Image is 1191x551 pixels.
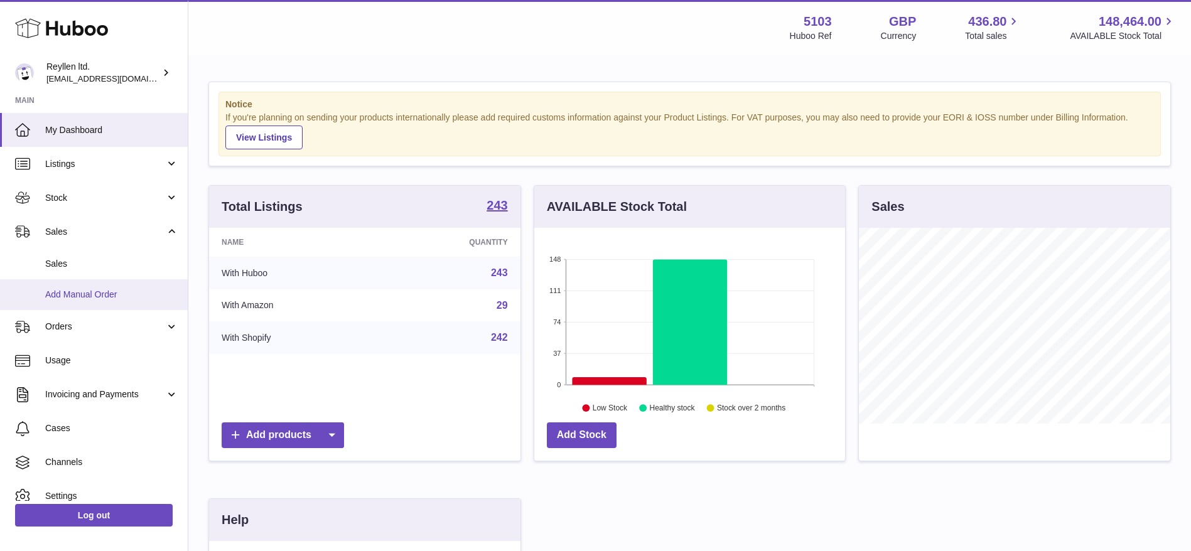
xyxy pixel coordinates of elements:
[15,63,34,82] img: internalAdmin-5103@internal.huboo.com
[46,61,159,85] div: Reyllen ltd.
[968,13,1006,30] span: 436.80
[1070,30,1176,42] span: AVAILABLE Stock Total
[222,511,249,528] h3: Help
[45,490,178,502] span: Settings
[45,124,178,136] span: My Dashboard
[547,198,687,215] h3: AVAILABLE Stock Total
[45,258,178,270] span: Sales
[45,321,165,333] span: Orders
[45,388,165,400] span: Invoicing and Payments
[46,73,185,83] span: [EMAIL_ADDRESS][DOMAIN_NAME]
[881,30,917,42] div: Currency
[557,381,561,388] text: 0
[547,422,617,448] a: Add Stock
[15,504,173,527] a: Log out
[649,404,695,412] text: Healthy stock
[717,404,785,412] text: Stock over 2 months
[1070,13,1176,42] a: 148,464.00 AVAILABLE Stock Total
[491,267,508,278] a: 243
[965,13,1021,42] a: 436.80 Total sales
[45,192,165,204] span: Stock
[491,332,508,343] a: 242
[965,30,1021,42] span: Total sales
[889,13,916,30] strong: GBP
[45,289,178,301] span: Add Manual Order
[45,422,178,434] span: Cases
[487,199,507,214] a: 243
[45,355,178,366] span: Usage
[225,99,1154,110] strong: Notice
[804,13,832,30] strong: 5103
[45,226,165,238] span: Sales
[593,404,628,412] text: Low Stock
[209,321,379,354] td: With Shopify
[209,289,379,322] td: With Amazon
[790,30,832,42] div: Huboo Ref
[209,257,379,289] td: With Huboo
[209,228,379,257] th: Name
[225,112,1154,149] div: If you're planning on sending your products internationally please add required customs informati...
[549,255,561,263] text: 148
[222,422,344,448] a: Add products
[45,456,178,468] span: Channels
[1099,13,1161,30] span: 148,464.00
[549,287,561,294] text: 111
[222,198,303,215] h3: Total Listings
[225,126,303,149] a: View Listings
[379,228,520,257] th: Quantity
[497,300,508,311] a: 29
[553,350,561,357] text: 37
[871,198,904,215] h3: Sales
[45,158,165,170] span: Listings
[487,199,507,211] strong: 243
[553,318,561,326] text: 74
